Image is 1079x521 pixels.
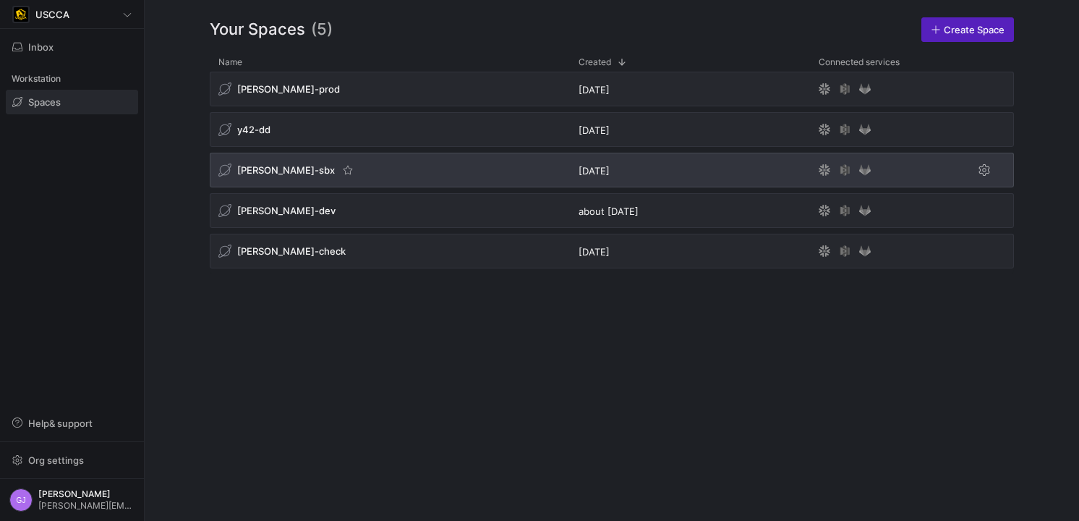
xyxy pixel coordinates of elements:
[28,41,54,53] span: Inbox
[210,112,1014,153] div: Press SPACE to select this row.
[6,35,138,59] button: Inbox
[6,411,138,436] button: Help& support
[210,72,1014,112] div: Press SPACE to select this row.
[28,96,61,108] span: Spaces
[819,57,900,67] span: Connected services
[28,454,84,466] span: Org settings
[28,418,93,429] span: Help & support
[579,206,639,217] span: about [DATE]
[921,17,1014,42] a: Create Space
[579,165,610,177] span: [DATE]
[210,193,1014,234] div: Press SPACE to select this row.
[237,83,340,95] span: [PERSON_NAME]-prod
[210,234,1014,274] div: Press SPACE to select this row.
[210,17,305,42] span: Your Spaces
[311,17,333,42] span: (5)
[9,488,33,512] div: GJ
[14,7,28,22] img: https://storage.googleapis.com/y42-prod-data-exchange/images/uAsz27BndGEK0hZWDFeOjoxA7jCwgK9jE472...
[237,205,336,216] span: [PERSON_NAME]-dev
[579,246,610,258] span: [DATE]
[579,57,611,67] span: Created
[6,68,138,90] div: Workstation
[218,57,242,67] span: Name
[237,124,270,135] span: y42-dd
[38,489,135,499] span: [PERSON_NAME]
[6,485,138,515] button: GJ[PERSON_NAME][PERSON_NAME][EMAIL_ADDRESS][PERSON_NAME][DOMAIN_NAME]
[6,448,138,473] button: Org settings
[579,124,610,136] span: [DATE]
[35,9,69,20] span: USCCA
[6,90,138,114] a: Spaces
[237,164,335,176] span: [PERSON_NAME]-sbx
[38,501,135,511] span: [PERSON_NAME][EMAIL_ADDRESS][PERSON_NAME][DOMAIN_NAME]
[579,84,610,96] span: [DATE]
[944,24,1005,35] span: Create Space
[237,245,346,257] span: [PERSON_NAME]-check
[6,456,138,467] a: Org settings
[210,153,1014,193] div: Press SPACE to select this row.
